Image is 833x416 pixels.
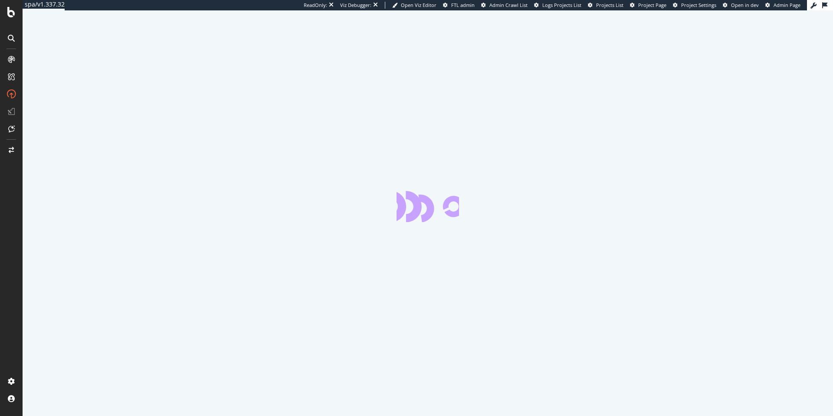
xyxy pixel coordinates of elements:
a: FTL admin [443,2,475,9]
a: Projects List [588,2,623,9]
span: FTL admin [451,2,475,8]
a: Open Viz Editor [392,2,436,9]
a: Project Settings [673,2,716,9]
a: Admin Crawl List [481,2,528,9]
span: Open in dev [731,2,759,8]
span: Admin Crawl List [489,2,528,8]
a: Open in dev [723,2,759,9]
a: Project Page [630,2,666,9]
div: ReadOnly: [304,2,327,9]
span: Project Settings [681,2,716,8]
a: Logs Projects List [534,2,581,9]
span: Logs Projects List [542,2,581,8]
span: Project Page [638,2,666,8]
a: Admin Page [765,2,800,9]
span: Admin Page [774,2,800,8]
span: Open Viz Editor [401,2,436,8]
div: animation [397,191,459,222]
div: Viz Debugger: [340,2,371,9]
span: Projects List [596,2,623,8]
